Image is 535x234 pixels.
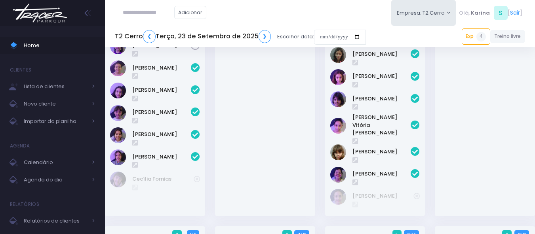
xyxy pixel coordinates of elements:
a: Adicionar [174,6,207,19]
img: Marina Árju Aragão Abreu [110,127,126,143]
div: Escolher data: [115,28,366,46]
img: Malu Bernardes [330,91,346,107]
img: Olivia Chiesa [110,149,126,165]
h4: Agenda [10,138,30,154]
a: Exp4 [462,28,490,44]
span: Novo cliente [24,99,87,109]
span: S [494,6,508,20]
h4: Clientes [10,62,31,78]
a: ❯ [259,30,271,43]
a: [PERSON_NAME] [132,130,191,138]
a: [PERSON_NAME] [132,86,191,94]
a: [PERSON_NAME] [132,153,191,161]
img: Isabela de Brito Moffa [110,83,126,98]
a: Sair [510,9,520,17]
img: Beatriz Cogo [110,60,126,76]
img: Luisa Tomchinsky Montezano [330,69,346,85]
a: [PERSON_NAME] [352,50,411,58]
a: [PERSON_NAME] [352,95,411,103]
span: Olá, [459,9,470,17]
span: Home [24,40,95,51]
a: [PERSON_NAME] Vitória [PERSON_NAME] [352,113,411,137]
a: [PERSON_NAME] [352,148,411,156]
img: Maria Clara Frateschi [110,105,126,121]
span: Calendário [24,157,87,168]
a: [PERSON_NAME] [132,108,191,116]
a: [PERSON_NAME] [352,192,414,200]
h4: Relatórios [10,196,39,212]
span: Agenda do dia [24,175,87,185]
img: Sofia John [330,167,346,183]
a: ❮ [143,30,156,43]
h5: T2 Cerro Terça, 23 de Setembro de 2025 [115,30,271,43]
span: 4 [476,32,486,42]
span: Importar da planilha [24,116,87,126]
span: Lista de clientes [24,81,87,92]
span: Karina [471,9,490,17]
a: [PERSON_NAME] [132,64,191,72]
img: Nina Carletto Barbosa [330,144,346,160]
div: [ ] [456,4,525,22]
img: Julia de Campos Munhoz [330,47,346,63]
img: Luzia Rolfini Fernandes [330,189,346,205]
a: Treino livre [490,30,525,43]
a: [PERSON_NAME] [352,72,411,80]
a: [PERSON_NAME] [352,170,411,178]
a: Cecília Fornias [132,175,194,183]
span: Relatórios de clientes [24,216,87,226]
img: Cecília Fornias Gomes [110,172,126,187]
img: Maria Vitória Silva Moura [330,118,346,134]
